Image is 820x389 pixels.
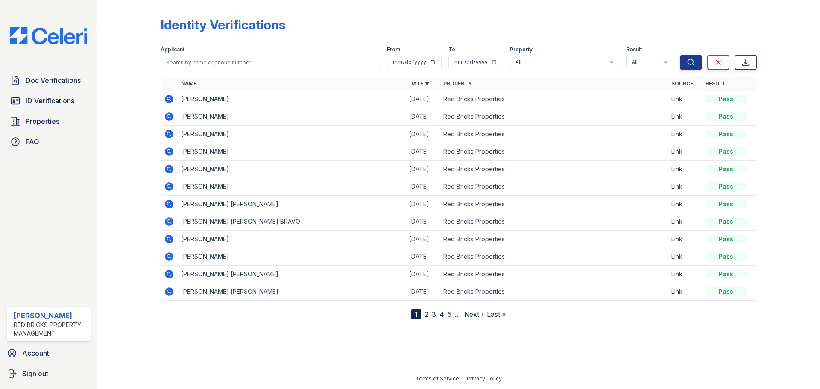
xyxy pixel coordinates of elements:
[448,46,455,53] label: To
[22,348,49,358] span: Account
[411,309,421,319] div: 1
[668,161,702,178] td: Link
[26,116,59,126] span: Properties
[706,235,747,243] div: Pass
[7,72,91,89] a: Doc Verifications
[3,27,94,44] img: CE_Logo_Blue-a8612792a0a2168367f1c8372b55b34899dd931a85d93a1a3d3e32e68fde9ad4.png
[668,283,702,301] td: Link
[440,283,668,301] td: Red Bricks Properties
[26,137,39,147] span: FAQ
[178,266,406,283] td: [PERSON_NAME] [PERSON_NAME]
[462,375,464,382] div: |
[706,252,747,261] div: Pass
[7,92,91,109] a: ID Verifications
[178,248,406,266] td: [PERSON_NAME]
[668,126,702,143] td: Link
[387,46,400,53] label: From
[3,345,94,362] a: Account
[161,17,285,32] div: Identity Verifications
[467,375,502,382] a: Privacy Policy
[178,213,406,231] td: [PERSON_NAME] [PERSON_NAME] BRAVO
[671,80,693,87] a: Source
[178,196,406,213] td: [PERSON_NAME] [PERSON_NAME]
[406,91,440,108] td: [DATE]
[406,108,440,126] td: [DATE]
[706,130,747,138] div: Pass
[706,147,747,156] div: Pass
[14,321,87,338] div: Red Bricks Property Management
[416,375,459,382] a: Terms of Service
[668,196,702,213] td: Link
[406,248,440,266] td: [DATE]
[409,80,430,87] a: Date ▼
[443,80,472,87] a: Property
[440,231,668,248] td: Red Bricks Properties
[178,231,406,248] td: [PERSON_NAME]
[706,200,747,208] div: Pass
[14,310,87,321] div: [PERSON_NAME]
[161,46,184,53] label: Applicant
[440,266,668,283] td: Red Bricks Properties
[7,133,91,150] a: FAQ
[440,178,668,196] td: Red Bricks Properties
[406,231,440,248] td: [DATE]
[406,178,440,196] td: [DATE]
[706,270,747,278] div: Pass
[432,310,436,319] a: 3
[178,178,406,196] td: [PERSON_NAME]
[440,161,668,178] td: Red Bricks Properties
[440,91,668,108] td: Red Bricks Properties
[26,96,74,106] span: ID Verifications
[706,112,747,121] div: Pass
[448,310,451,319] a: 5
[668,213,702,231] td: Link
[406,283,440,301] td: [DATE]
[706,80,726,87] a: Result
[22,369,48,379] span: Sign out
[706,217,747,226] div: Pass
[668,266,702,283] td: Link
[510,46,533,53] label: Property
[440,143,668,161] td: Red Bricks Properties
[668,91,702,108] td: Link
[406,196,440,213] td: [DATE]
[178,283,406,301] td: [PERSON_NAME] [PERSON_NAME]
[487,310,506,319] a: Last »
[406,266,440,283] td: [DATE]
[668,108,702,126] td: Link
[406,143,440,161] td: [DATE]
[181,80,196,87] a: Name
[26,75,81,85] span: Doc Verifications
[455,309,461,319] span: …
[706,165,747,173] div: Pass
[161,55,380,70] input: Search by name or phone number
[178,161,406,178] td: [PERSON_NAME]
[668,178,702,196] td: Link
[178,108,406,126] td: [PERSON_NAME]
[440,248,668,266] td: Red Bricks Properties
[706,182,747,191] div: Pass
[406,161,440,178] td: [DATE]
[440,126,668,143] td: Red Bricks Properties
[3,365,94,382] a: Sign out
[440,108,668,126] td: Red Bricks Properties
[178,143,406,161] td: [PERSON_NAME]
[406,126,440,143] td: [DATE]
[626,46,642,53] label: Result
[668,231,702,248] td: Link
[668,248,702,266] td: Link
[440,213,668,231] td: Red Bricks Properties
[178,91,406,108] td: [PERSON_NAME]
[706,95,747,103] div: Pass
[178,126,406,143] td: [PERSON_NAME]
[440,196,668,213] td: Red Bricks Properties
[706,287,747,296] div: Pass
[464,310,483,319] a: Next ›
[668,143,702,161] td: Link
[406,213,440,231] td: [DATE]
[439,310,444,319] a: 4
[425,310,428,319] a: 2
[7,113,91,130] a: Properties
